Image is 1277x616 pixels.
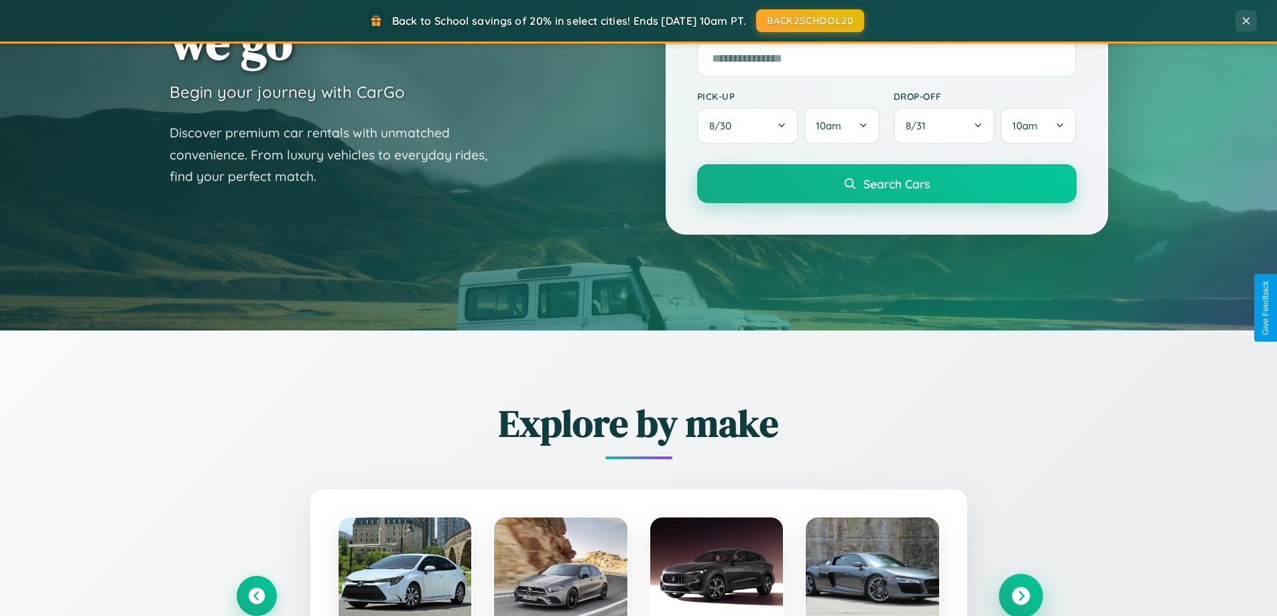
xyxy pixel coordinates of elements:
span: Back to School savings of 20% in select cities! Ends [DATE] 10am PT. [392,14,746,27]
label: Drop-off [894,90,1077,102]
label: Pick-up [697,90,880,102]
button: 8/30 [697,107,799,144]
button: 10am [1000,107,1076,144]
span: 10am [816,119,841,132]
span: 10am [1012,119,1038,132]
button: BACK2SCHOOL20 [756,9,864,32]
p: Discover premium car rentals with unmatched convenience. From luxury vehicles to everyday rides, ... [170,122,505,188]
span: Search Cars [863,176,930,191]
button: 8/31 [894,107,995,144]
button: Search Cars [697,164,1077,203]
h3: Begin your journey with CarGo [170,82,405,102]
div: Give Feedback [1261,281,1270,335]
h2: Explore by make [237,397,1041,449]
span: 8 / 31 [906,119,932,132]
button: 10am [804,107,879,144]
span: 8 / 30 [709,119,738,132]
